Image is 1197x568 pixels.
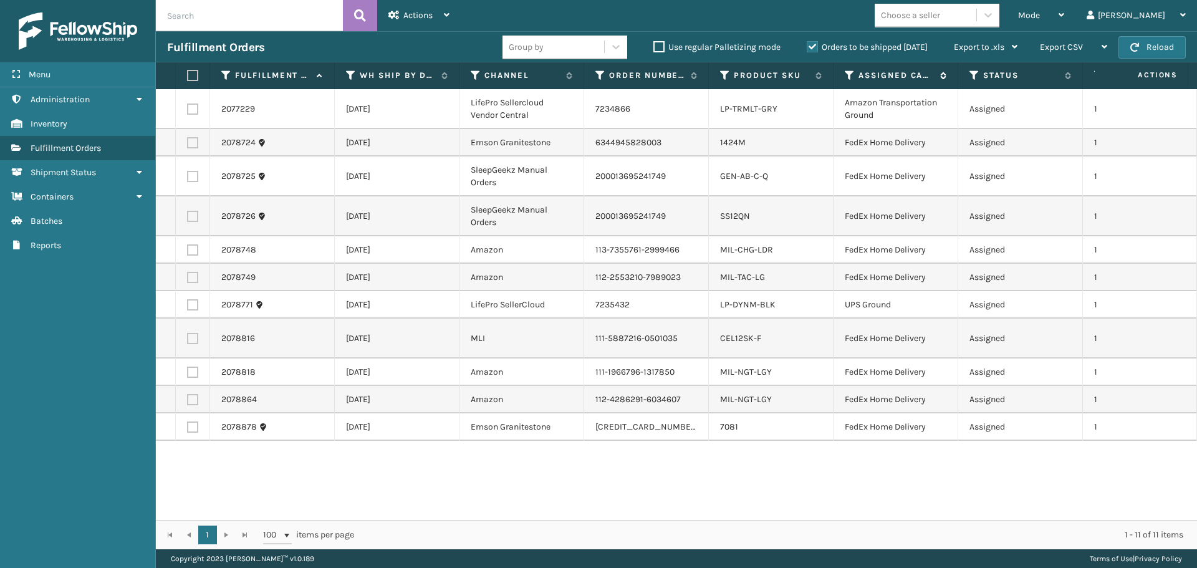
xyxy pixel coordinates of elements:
td: 111-5887216-0501035 [584,319,709,359]
td: FedEx Home Delivery [834,413,958,441]
a: 1 [198,526,217,544]
td: MLI [459,319,584,359]
a: 2078864 [221,393,257,406]
a: 2078724 [221,137,256,149]
a: MIL-TAC-LG [720,272,765,282]
td: 112-4286291-6034607 [584,386,709,413]
td: 7235432 [584,291,709,319]
label: Order Number [609,70,685,81]
td: Amazon [459,236,584,264]
span: Actions [1098,65,1185,85]
span: Fulfillment Orders [31,143,101,153]
a: MIL-NGT-LGY [720,367,772,377]
span: Export CSV [1040,42,1083,52]
td: [DATE] [335,196,459,236]
a: 2078749 [221,271,256,284]
td: [CREDIT_CARD_NUMBER] [584,413,709,441]
td: 113-7355761-2999466 [584,236,709,264]
td: SleepGeekz Manual Orders [459,196,584,236]
a: CEL12SK-F [720,333,761,344]
td: FedEx Home Delivery [834,319,958,359]
td: [DATE] [335,291,459,319]
td: Assigned [958,236,1083,264]
a: LP-DYNM-BLK [720,299,776,310]
div: Group by [509,41,544,54]
td: Emson Granitestone [459,129,584,156]
label: Channel [484,70,560,81]
td: [DATE] [335,413,459,441]
td: Assigned [958,156,1083,196]
a: 2078878 [221,421,257,433]
label: Product SKU [734,70,809,81]
td: [DATE] [335,319,459,359]
td: Assigned [958,196,1083,236]
td: [DATE] [335,386,459,413]
a: SS12QN [720,211,750,221]
p: Copyright 2023 [PERSON_NAME]™ v 1.0.189 [171,549,314,568]
td: [DATE] [335,129,459,156]
td: Assigned [958,264,1083,291]
td: Assigned [958,319,1083,359]
td: Assigned [958,359,1083,386]
td: 7234866 [584,89,709,129]
span: Menu [29,69,50,80]
a: Terms of Use [1090,554,1133,563]
td: Assigned [958,129,1083,156]
td: [DATE] [335,236,459,264]
a: MIL-CHG-LDR [720,244,773,255]
a: Privacy Policy [1135,554,1182,563]
span: 100 [263,529,282,541]
span: items per page [263,526,354,544]
span: Actions [403,10,433,21]
td: 112-2553210-7989023 [584,264,709,291]
label: WH Ship By Date [360,70,435,81]
td: FedEx Home Delivery [834,386,958,413]
a: 1424M [720,137,746,148]
a: 2078816 [221,332,255,345]
span: Export to .xls [954,42,1004,52]
button: Reload [1118,36,1186,59]
td: FedEx Home Delivery [834,236,958,264]
span: Shipment Status [31,167,96,178]
td: Amazon [459,264,584,291]
a: 2078725 [221,170,256,183]
td: [DATE] [335,359,459,386]
td: FedEx Home Delivery [834,359,958,386]
span: Inventory [31,118,67,129]
td: LifePro Sellercloud Vendor Central [459,89,584,129]
a: GEN-AB-C-Q [720,171,768,181]
img: logo [19,12,137,50]
span: Reports [31,240,61,251]
a: MIL-NGT-LGY [720,394,772,405]
div: Choose a seller [881,9,940,22]
a: 2078726 [221,210,256,223]
td: 6344945828003 [584,129,709,156]
a: 2077229 [221,103,255,115]
a: 2078771 [221,299,253,311]
td: Amazon [459,386,584,413]
td: Amazon [459,359,584,386]
td: FedEx Home Delivery [834,129,958,156]
td: [DATE] [335,156,459,196]
span: Batches [31,216,62,226]
a: 7081 [720,421,738,432]
td: [DATE] [335,89,459,129]
td: UPS Ground [834,291,958,319]
td: Assigned [958,291,1083,319]
label: Orders to be shipped [DATE] [807,42,928,52]
span: Mode [1018,10,1040,21]
div: 1 - 11 of 11 items [372,529,1183,541]
td: 200013695241749 [584,156,709,196]
span: Containers [31,191,74,202]
label: Use regular Palletizing mode [653,42,781,52]
td: [DATE] [335,264,459,291]
a: 2078818 [221,366,256,378]
td: 111-1966796-1317850 [584,359,709,386]
td: Emson Granitestone [459,413,584,441]
a: LP-TRMLT-GRY [720,103,777,114]
div: | [1090,549,1182,568]
td: SleepGeekz Manual Orders [459,156,584,196]
td: Assigned [958,413,1083,441]
td: LifePro SellerCloud [459,291,584,319]
td: Assigned [958,386,1083,413]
